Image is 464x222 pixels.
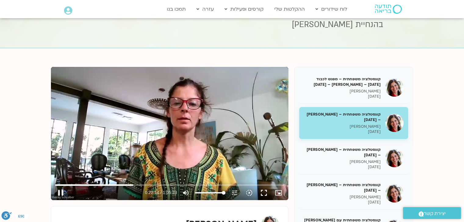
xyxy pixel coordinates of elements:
[385,78,404,97] img: קונסטלציה משפחתית – מפגש לכבוד יום הזיכרון לשואה ולגבורה – מירב שרייבר – 22/04/25
[304,195,381,200] p: [PERSON_NAME]
[304,165,381,170] p: [DATE]
[304,182,381,193] h5: קונסטלציה משפחתית – [PERSON_NAME] – [DATE]
[304,94,381,99] p: [DATE]
[221,3,267,15] a: קורסים ופעילות
[312,3,350,15] a: לוח שידורים
[424,210,446,218] span: יצירת קשר
[304,147,381,158] h5: קונסטלציה משפחתית – [PERSON_NAME] – [DATE]
[304,200,381,205] p: [DATE]
[304,76,381,87] h5: קונסטלציה משפחתית – מפגש לכבוד [DATE] – [PERSON_NAME] – [DATE]
[304,112,381,123] h5: קונסטלציה משפחתית – [PERSON_NAME] – [DATE]
[304,124,381,129] p: [PERSON_NAME]
[385,149,404,167] img: קונסטלציה משפחתית – מירב שרייבר – 13/05/25
[193,3,217,15] a: עזרה
[403,207,461,219] a: יצירת קשר
[355,19,383,30] span: בהנחיית
[375,5,402,14] img: תודעה בריאה
[164,3,189,15] a: תמכו בנו
[304,89,381,94] p: [PERSON_NAME]
[304,159,381,165] p: [PERSON_NAME]
[304,129,381,134] p: [DATE]
[271,3,308,15] a: ההקלטות שלי
[385,114,404,132] img: קונסטלציה משפחתית – מירב שרייבר – 06/05/25
[385,184,404,203] img: קונסטלציה משפחתית – מירב שרייבר – 20/05/25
